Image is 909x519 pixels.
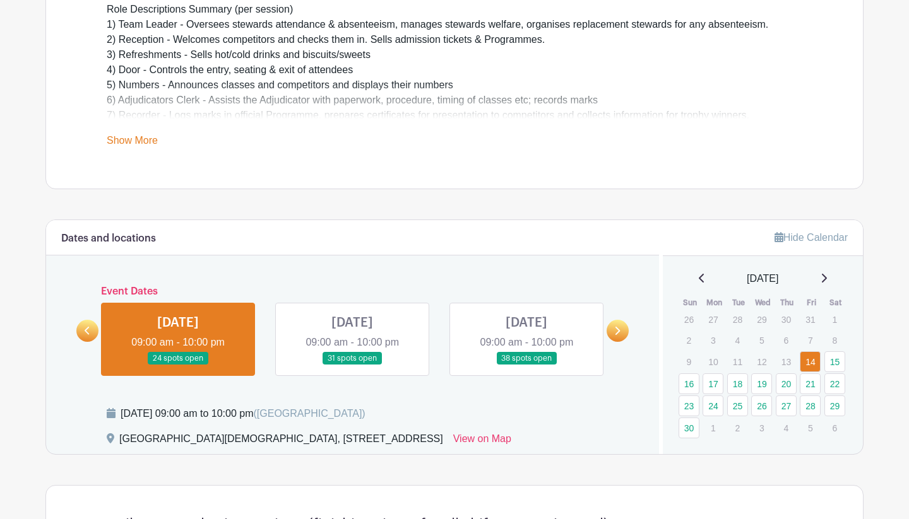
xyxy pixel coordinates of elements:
a: 28 [800,395,821,416]
a: 18 [727,373,748,394]
p: 3 [751,418,772,438]
p: 10 [703,352,723,371]
th: Sun [678,296,703,309]
a: 24 [703,395,723,416]
a: Hide Calendar [775,232,848,243]
a: 27 [776,395,797,416]
p: 31 [800,310,821,329]
p: 8 [824,330,845,350]
th: Fri [799,296,824,309]
span: [DATE] [747,271,778,286]
p: 27 [703,310,723,329]
a: 30 [679,417,699,438]
a: 23 [679,395,699,416]
a: 26 [751,395,772,416]
p: 29 [751,310,772,329]
div: 4) Door - Controls the entry, seating & exit of attendees 5) Numbers - Announces classes and comp... [107,62,802,123]
th: Wed [751,296,775,309]
a: 17 [703,373,723,394]
p: 11 [727,352,748,371]
p: 3 [703,330,723,350]
p: 5 [751,330,772,350]
p: 4 [727,330,748,350]
p: 6 [776,330,797,350]
a: Show More [107,135,158,151]
p: 30 [776,310,797,329]
p: 5 [800,418,821,438]
p: 2 [679,330,699,350]
a: 20 [776,373,797,394]
a: 25 [727,395,748,416]
a: 15 [824,351,845,372]
th: Mon [702,296,727,309]
a: 29 [824,395,845,416]
p: 12 [751,352,772,371]
p: 4 [776,418,797,438]
a: View on Map [453,431,511,452]
a: 19 [751,373,772,394]
th: Sat [824,296,848,309]
span: ([GEOGRAPHIC_DATA]) [253,408,365,419]
div: [GEOGRAPHIC_DATA][DEMOGRAPHIC_DATA], [STREET_ADDRESS] [119,431,443,452]
th: Thu [775,296,800,309]
p: 2 [727,418,748,438]
div: 2) Reception - Welcomes competitors and checks them in. Sells admission tickets & Programmes. 3) ... [107,32,802,62]
p: 9 [679,352,699,371]
div: Role Descriptions Summary (per session) 1) Team Leader - Oversees stewards attendance & absenteei... [107,2,802,32]
p: 28 [727,310,748,329]
p: 7 [800,330,821,350]
p: 1 [824,310,845,329]
a: 14 [800,351,821,372]
p: 1 [703,418,723,438]
a: 22 [824,373,845,394]
p: 26 [679,310,699,329]
a: 21 [800,373,821,394]
th: Tue [727,296,751,309]
a: 16 [679,373,699,394]
p: 13 [776,352,797,371]
div: [DATE] 09:00 am to 10:00 pm [121,406,365,421]
p: 6 [824,418,845,438]
h6: Event Dates [98,286,607,298]
h6: Dates and locations [61,233,156,245]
